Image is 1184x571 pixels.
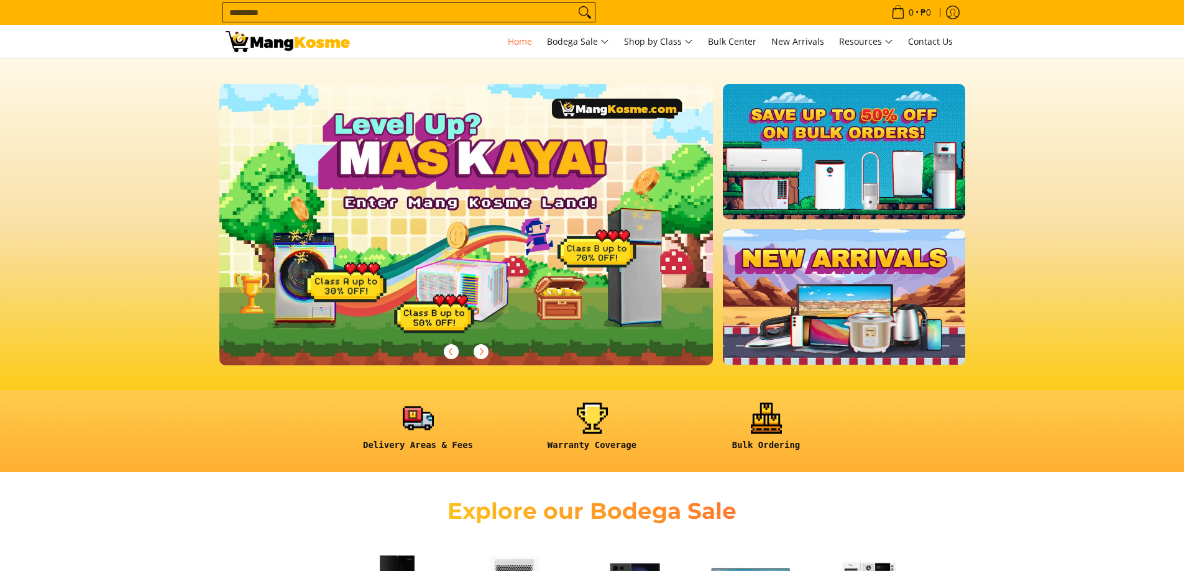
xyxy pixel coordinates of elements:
[541,25,615,58] a: Bodega Sale
[708,35,756,47] span: Bulk Center
[702,25,763,58] a: Bulk Center
[226,31,350,52] img: Mang Kosme: Your Home Appliances Warehouse Sale Partner!
[508,35,532,47] span: Home
[502,25,538,58] a: Home
[771,35,824,47] span: New Arrivals
[575,3,595,22] button: Search
[412,497,773,525] h2: Explore our Bodega Sale
[919,8,933,17] span: ₱0
[908,35,953,47] span: Contact Us
[362,25,959,58] nav: Main Menu
[547,34,609,50] span: Bodega Sale
[839,34,893,50] span: Resources
[618,25,699,58] a: Shop by Class
[686,403,847,460] a: <h6><strong>Bulk Ordering</strong></h6>
[438,338,465,365] button: Previous
[902,25,959,58] a: Contact Us
[467,338,495,365] button: Next
[219,84,753,385] a: More
[888,6,935,19] span: •
[337,403,499,460] a: <h6><strong>Delivery Areas & Fees</strong></h6>
[624,34,693,50] span: Shop by Class
[512,403,673,460] a: <h6><strong>Warranty Coverage</strong></h6>
[765,25,830,58] a: New Arrivals
[833,25,899,58] a: Resources
[907,8,916,17] span: 0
